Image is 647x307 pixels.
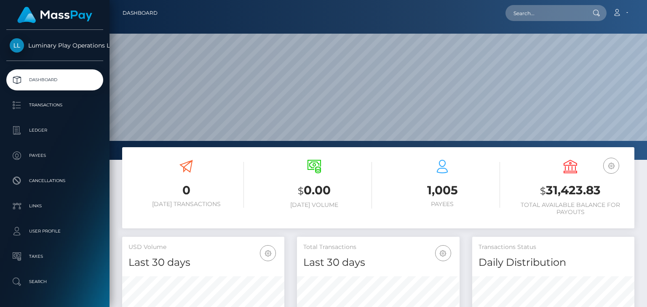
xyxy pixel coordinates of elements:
input: Search... [505,5,585,21]
h4: Last 30 days [303,255,453,270]
h6: Payees [385,201,500,208]
h3: 0.00 [257,182,372,199]
p: Transactions [10,99,100,111]
small: $ [540,185,546,197]
a: User Profile [6,221,103,242]
a: Ledger [6,120,103,141]
h5: Total Transactions [303,243,453,251]
h6: [DATE] Transactions [128,201,244,208]
p: Taxes [10,250,100,263]
span: Luminary Play Operations Limited [6,42,103,49]
p: User Profile [10,225,100,238]
a: Transactions [6,95,103,116]
h3: 1,005 [385,182,500,198]
a: Cancellations [6,170,103,191]
h3: 0 [128,182,244,198]
a: Taxes [6,246,103,267]
p: Links [10,200,100,212]
small: $ [298,185,304,197]
a: Search [6,271,103,292]
h5: USD Volume [128,243,278,251]
p: Search [10,275,100,288]
a: Links [6,196,103,217]
a: Dashboard [6,69,103,90]
img: Luminary Play Operations Limited [10,38,24,53]
h5: Transactions Status [479,243,628,251]
h3: 31,423.83 [513,182,628,199]
a: Dashboard [123,4,158,22]
h6: Total Available Balance for Payouts [513,201,628,216]
h6: [DATE] Volume [257,201,372,209]
h4: Last 30 days [128,255,278,270]
p: Dashboard [10,74,100,86]
img: MassPay Logo [17,7,92,23]
p: Cancellations [10,175,100,187]
p: Ledger [10,124,100,137]
a: Payees [6,145,103,166]
h4: Daily Distribution [479,255,628,270]
p: Payees [10,149,100,162]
